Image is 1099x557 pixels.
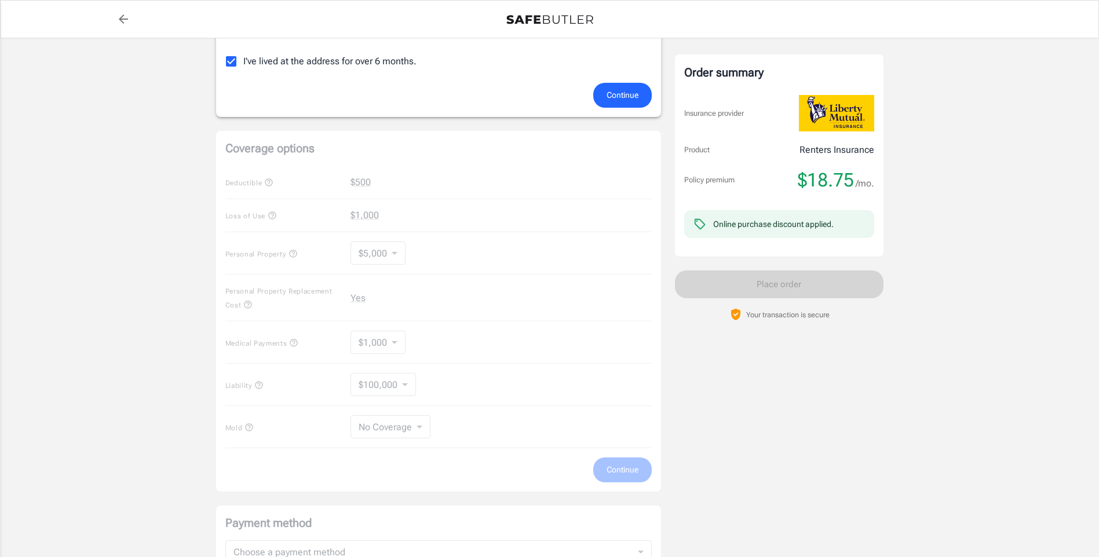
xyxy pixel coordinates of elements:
[684,64,874,81] div: Order summary
[799,95,874,131] img: Liberty Mutual
[112,8,135,31] a: back to quotes
[856,175,874,192] span: /mo.
[746,309,830,320] p: Your transaction is secure
[684,108,744,119] p: Insurance provider
[243,54,417,68] span: I've lived at the address for over 6 months.
[506,15,593,24] img: Back to quotes
[684,144,710,156] p: Product
[607,88,638,102] span: Continue
[593,83,652,108] button: Continue
[798,168,854,192] span: $18.75
[713,218,834,230] div: Online purchase discount applied.
[684,174,735,186] p: Policy premium
[799,143,874,157] p: Renters Insurance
